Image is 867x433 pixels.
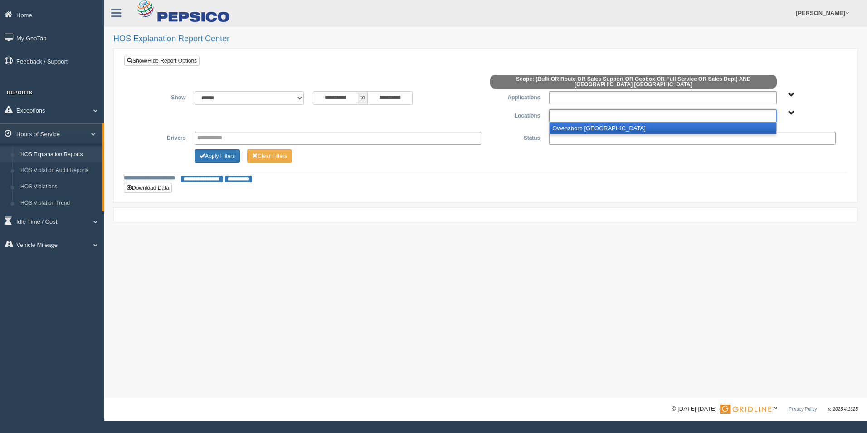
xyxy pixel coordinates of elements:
label: Status [486,132,545,143]
span: to [358,91,367,105]
a: HOS Violation Audit Reports [16,162,102,179]
label: Drivers [131,132,190,143]
h2: HOS Explanation Report Center [113,34,858,44]
img: Gridline [720,405,771,414]
a: HOS Explanation Reports [16,147,102,163]
a: Privacy Policy [789,407,817,412]
button: Change Filter Options [247,149,292,163]
button: Download Data [124,183,172,193]
span: v. 2025.4.1625 [828,407,858,412]
a: Show/Hide Report Options [124,56,200,66]
li: Owensboro [GEOGRAPHIC_DATA] [550,123,776,134]
button: Change Filter Options [195,149,240,163]
label: Locations [486,109,545,120]
label: Show [131,91,190,102]
span: Scope: (Bulk OR Route OR Sales Support OR Geobox OR Full Service OR Sales Dept) AND [GEOGRAPHIC_D... [490,75,777,89]
div: © [DATE]-[DATE] - ™ [672,404,858,414]
a: HOS Violations [16,179,102,195]
a: HOS Violation Trend [16,195,102,212]
label: Applications [486,91,545,102]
